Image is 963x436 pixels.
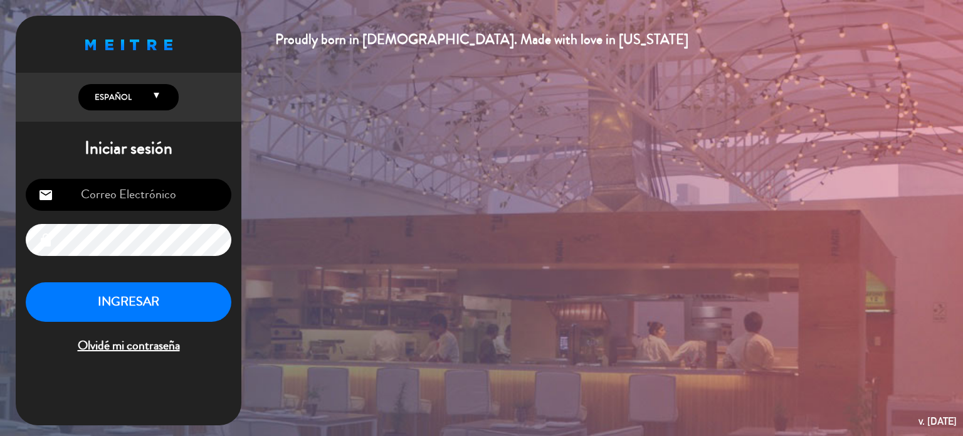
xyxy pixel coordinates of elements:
input: Correo Electrónico [26,179,231,211]
i: lock [38,233,53,248]
span: Olvidé mi contraseña [26,336,231,356]
button: INGRESAR [26,282,231,322]
h1: Iniciar sesión [16,138,241,159]
i: email [38,188,53,203]
span: Español [92,91,132,104]
div: v. [DATE] [918,413,957,430]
